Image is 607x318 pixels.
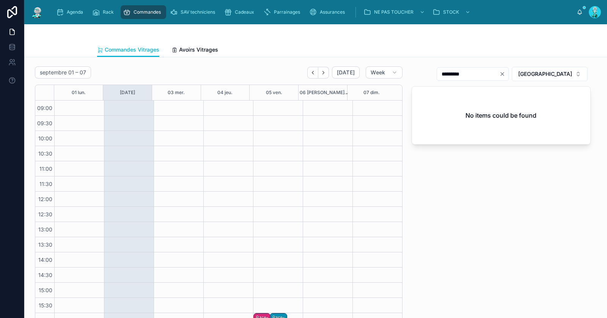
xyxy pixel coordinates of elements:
[50,4,577,20] div: scrollable content
[366,66,402,79] button: Week
[36,226,54,233] span: 13:00
[168,85,185,100] button: 03 mer.
[36,211,54,217] span: 12:30
[36,272,54,278] span: 14:30
[134,9,161,15] span: Commandes
[35,105,54,111] span: 09:00
[266,85,282,100] button: 05 ven.
[332,66,360,79] button: [DATE]
[67,9,83,15] span: Agenda
[30,6,44,18] img: App logo
[374,9,414,15] span: NE PAS TOUCHER
[37,302,54,309] span: 15:30
[72,85,86,100] button: 01 lun.
[37,287,54,293] span: 15:00
[36,241,54,248] span: 13:30
[499,71,508,77] button: Clear
[443,9,459,15] span: STOCK
[307,67,318,79] button: Back
[320,9,345,15] span: Assurances
[40,69,86,76] h2: septembre 01 – 07
[97,43,159,57] a: Commandes Vitrages
[105,46,159,54] span: Commandes Vitrages
[38,165,54,172] span: 11:00
[54,5,88,19] a: Agenda
[307,5,350,19] a: Assurances
[363,85,380,100] button: 07 dim.
[235,9,254,15] span: Cadeaux
[217,85,233,100] button: 04 jeu.
[36,196,54,202] span: 12:00
[361,5,429,19] a: NE PAS TOUCHER
[261,5,305,19] a: Parrainages
[36,257,54,263] span: 14:00
[181,9,215,15] span: SAV techniciens
[430,5,474,19] a: STOCK
[222,5,259,19] a: Cadeaux
[371,69,385,76] span: Week
[518,70,572,78] span: [GEOGRAPHIC_DATA]
[36,135,54,142] span: 10:00
[38,181,54,187] span: 11:30
[121,5,166,19] a: Commandes
[300,85,346,100] button: 06 [PERSON_NAME].
[168,5,220,19] a: SAV techniciens
[171,43,218,58] a: Avoirs Vitrages
[318,67,329,79] button: Next
[36,150,54,157] span: 10:30
[90,5,119,19] a: Rack
[120,85,135,100] button: [DATE]
[103,9,114,15] span: Rack
[274,9,300,15] span: Parrainages
[512,67,588,81] button: Select Button
[337,69,355,76] span: [DATE]
[179,46,218,54] span: Avoirs Vitrages
[35,120,54,126] span: 09:30
[465,111,536,120] h2: No items could be found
